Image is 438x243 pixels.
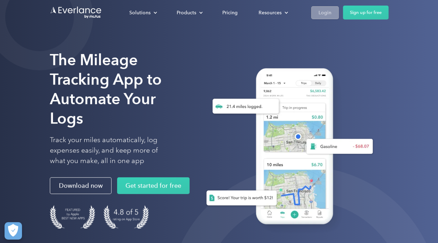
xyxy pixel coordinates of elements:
a: Go to homepage [50,6,102,19]
div: Resources [259,8,282,17]
div: Resources [252,7,294,19]
img: 4.9 out of 5 stars on the app store [103,205,149,228]
img: Everlance, mileage tracker app, expense tracking app [195,61,378,235]
div: Solutions [129,8,151,17]
a: Sign up for free [343,6,389,19]
button: Cookies Settings [5,222,22,240]
a: Login [311,6,339,19]
div: Login [318,8,331,17]
a: Get started for free [117,177,190,194]
div: Solutions [122,7,163,19]
img: Badge for Featured by Apple Best New Apps [50,205,95,228]
strong: The Mileage Tracking App to Automate Your Logs [50,50,162,127]
p: Track your miles automatically, log expenses easily, and keep more of what you make, all in one app [50,135,174,166]
div: Products [170,7,208,19]
div: Pricing [222,8,238,17]
a: Pricing [215,7,245,19]
div: Products [177,8,196,17]
a: Download now [50,177,112,194]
